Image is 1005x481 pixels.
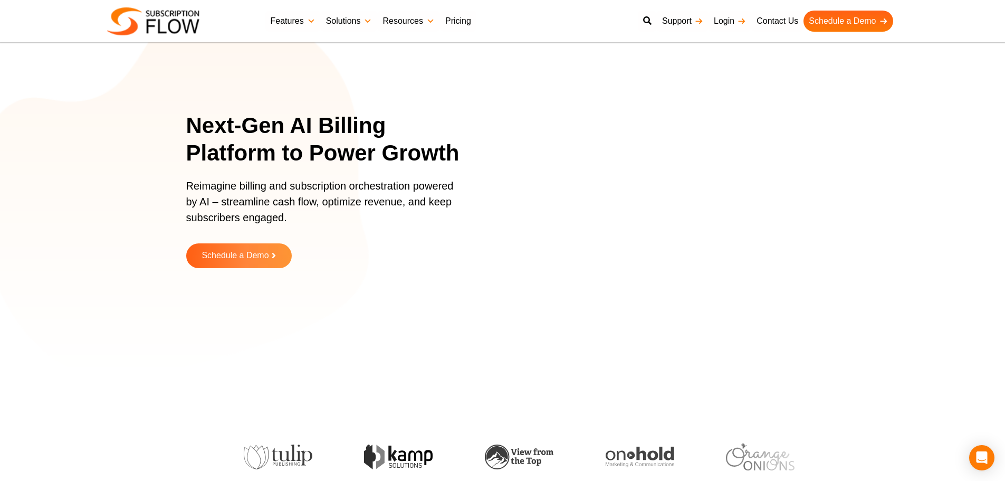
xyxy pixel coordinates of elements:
h1: Next-Gen AI Billing Platform to Power Growth [186,112,474,167]
img: kamp-solution [364,445,433,469]
img: Subscriptionflow [107,7,199,35]
img: orange-onions [726,444,795,470]
span: Schedule a Demo [202,251,269,260]
a: Contact Us [751,11,803,32]
a: Solutions [321,11,378,32]
a: Resources [377,11,439,32]
img: tulip-publishing [244,445,312,470]
div: Open Intercom Messenger [969,445,994,470]
a: Login [709,11,751,32]
img: view-from-the-top [485,445,553,469]
a: Schedule a Demo [803,11,893,32]
img: onhold-marketing [606,447,674,468]
a: Support [657,11,709,32]
p: Reimagine billing and subscription orchestration powered by AI – streamline cash flow, optimize r... [186,178,461,236]
a: Features [265,11,321,32]
a: Schedule a Demo [186,243,292,268]
a: Pricing [440,11,476,32]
